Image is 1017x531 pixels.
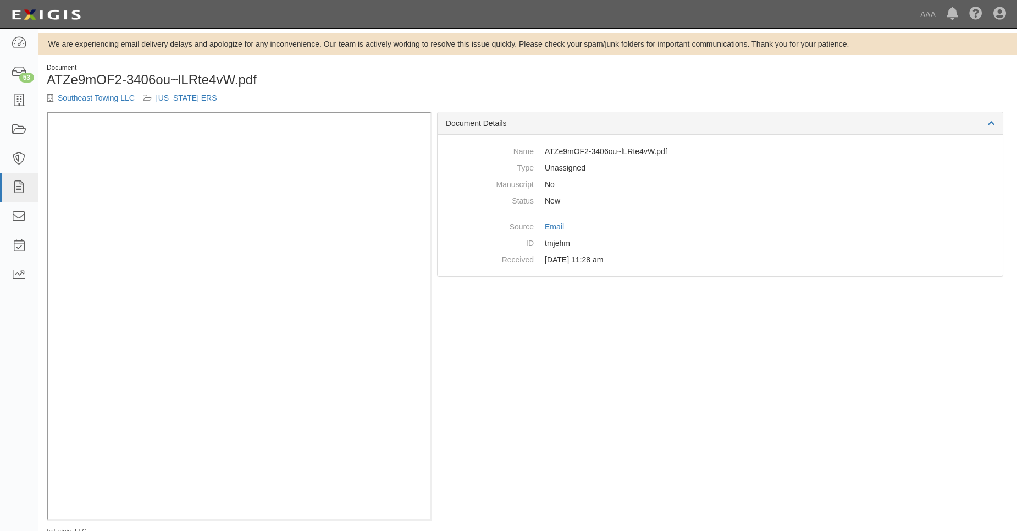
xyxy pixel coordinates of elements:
[446,193,994,209] dd: New
[446,143,994,160] dd: ATZe9mOF2-3406ou~lLRte4vW.pdf
[969,8,982,21] i: Help Center - Complianz
[156,94,217,102] a: [US_STATE] ERS
[446,193,534,206] dt: Status
[446,176,994,193] dd: No
[438,112,1003,135] div: Document Details
[446,235,994,251] dd: tmjehm
[446,160,534,173] dt: Type
[58,94,135,102] a: Southeast Towing LLC
[446,176,534,190] dt: Manuscript
[38,39,1017,50] div: We are experiencing email delivery delays and apologize for any inconvenience. Our team is active...
[545,222,564,231] a: Email
[446,251,994,268] dd: [DATE] 11:28 am
[446,235,534,249] dt: ID
[446,143,534,157] dt: Name
[915,3,941,25] a: AAA
[47,73,519,87] h1: ATZe9mOF2-3406ou~lLRte4vW.pdf
[8,5,84,25] img: logo-5460c22ac91f19d4615b14bd174203de0afe785f0fc80cf4dbbc73dc1793850b.png
[19,73,34,83] div: 53
[446,251,534,265] dt: Received
[446,160,994,176] dd: Unassigned
[47,63,519,73] div: Document
[446,218,534,232] dt: Source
